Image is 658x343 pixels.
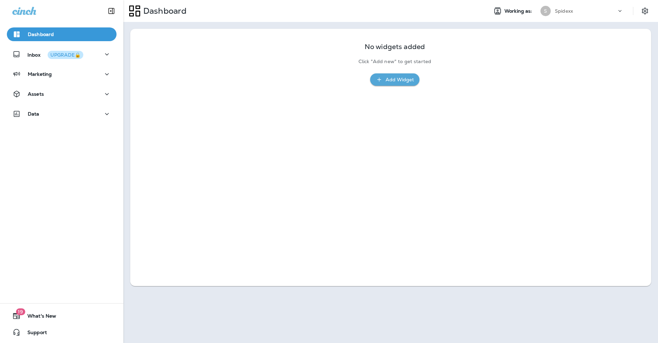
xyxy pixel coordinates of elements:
span: Working as: [504,8,534,14]
div: Add Widget [386,75,414,84]
button: Marketing [7,67,117,81]
p: Marketing [28,71,52,77]
p: Click "Add new" to get started [358,59,431,64]
button: Data [7,107,117,121]
button: Collapse Sidebar [102,4,121,18]
p: Data [28,111,39,117]
button: Assets [7,87,117,101]
span: 19 [16,308,25,315]
p: Assets [28,91,44,97]
p: Dashboard [141,6,186,16]
p: Spidexx [555,8,573,14]
button: 19What's New [7,309,117,323]
span: Support [21,330,47,338]
button: Support [7,326,117,339]
button: Dashboard [7,27,117,41]
button: UPGRADE🔒 [48,51,83,59]
button: Add Widget [370,73,419,86]
button: Settings [639,5,651,17]
p: Inbox [27,51,83,58]
span: What's New [21,313,56,321]
div: UPGRADE🔒 [50,52,81,57]
p: No widgets added [365,44,425,50]
p: Dashboard [28,32,54,37]
button: InboxUPGRADE🔒 [7,47,117,61]
div: S [540,6,551,16]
